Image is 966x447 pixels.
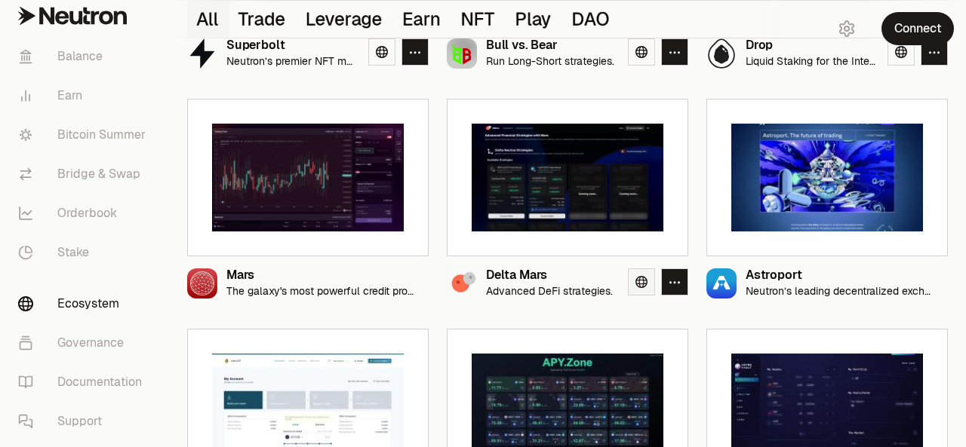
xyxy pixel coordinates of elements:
[393,1,451,38] button: Earn
[226,285,417,298] p: The galaxy's most powerful credit protocol.
[226,55,356,68] p: Neutron’s premier NFT marketplace.
[746,39,875,52] div: Drop
[226,39,356,52] div: Superbolt
[562,1,620,38] button: DAO
[229,1,297,38] button: Trade
[6,76,163,115] a: Earn
[746,269,936,282] div: Astroport
[452,1,506,38] button: NFT
[486,285,613,298] p: Advanced DeFi strategies.
[226,269,417,282] div: Mars
[6,284,163,323] a: Ecosystem
[746,55,875,68] p: Liquid Staking for the Interchain.
[187,1,229,38] button: All
[486,55,614,68] p: Run Long-Short strategies.
[6,323,163,363] a: Governance
[6,402,163,441] a: Support
[6,37,163,76] a: Balance
[731,124,923,231] img: Astroport preview image
[486,39,614,52] div: Bull vs. Bear
[472,124,663,231] img: Delta Mars preview image
[6,233,163,272] a: Stake
[6,363,163,402] a: Documentation
[6,194,163,233] a: Orderbook
[746,285,936,298] p: Neutron’s leading decentralized exchange.
[486,269,613,282] div: Delta Mars
[212,124,404,231] img: Mars preview image
[881,12,954,45] button: Connect
[6,115,163,155] a: Bitcoin Summer
[6,155,163,194] a: Bridge & Swap
[506,1,562,38] button: Play
[296,1,393,38] button: Leverage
